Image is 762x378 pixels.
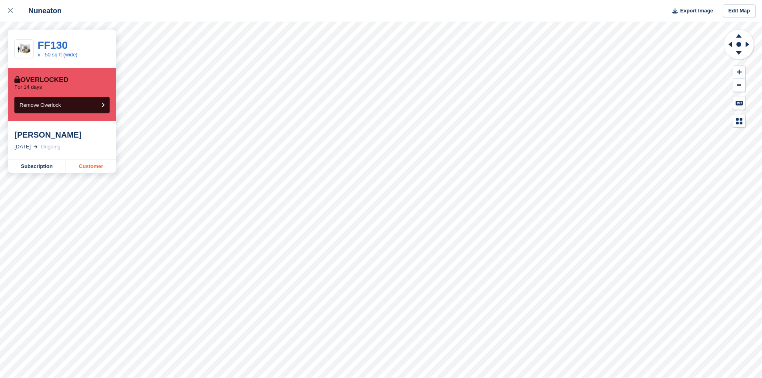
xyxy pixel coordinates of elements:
[66,160,116,173] a: Customer
[723,4,756,18] a: Edit Map
[733,79,745,92] button: Zoom Out
[14,130,110,140] div: [PERSON_NAME]
[733,66,745,79] button: Zoom In
[680,7,713,15] span: Export Image
[733,96,745,110] button: Keyboard Shortcuts
[733,114,745,128] button: Map Legend
[15,42,33,56] img: 50-sqft-unit.jpg
[21,6,62,16] div: Nuneaton
[14,84,42,90] p: For 14 days
[38,39,68,51] a: FF130
[41,143,60,151] div: Ongoing
[34,145,38,148] img: arrow-right-light-icn-cde0832a797a2874e46488d9cf13f60e5c3a73dbe684e267c42b8395dfbc2abf.svg
[14,143,31,151] div: [DATE]
[14,76,68,84] div: Overlocked
[14,97,110,113] button: Remove Overlock
[668,4,713,18] button: Export Image
[20,102,61,108] span: Remove Overlock
[8,160,66,173] a: Subscription
[38,52,78,58] a: x - 50 sq ft (wide)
